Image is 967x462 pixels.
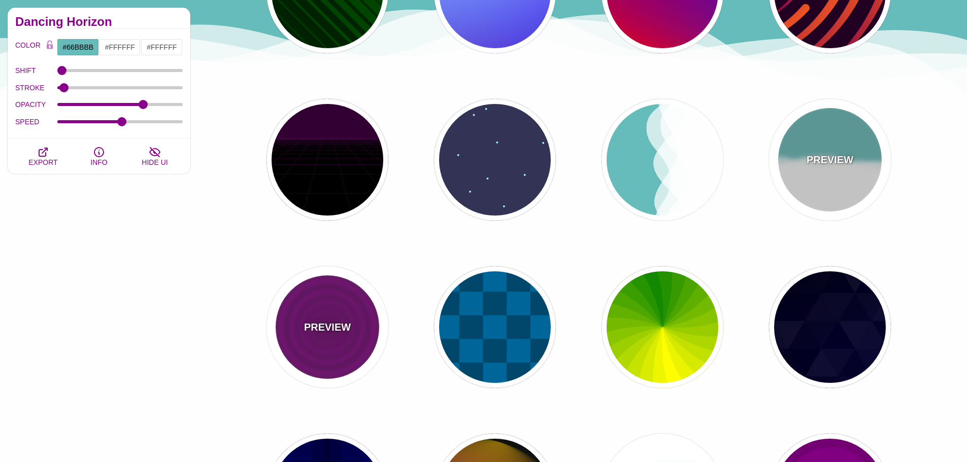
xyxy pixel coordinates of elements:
[602,266,723,388] button: a pinwheel background that spins
[769,99,891,221] button: PREVIEWhorizontal flowing waves animated divider
[15,39,42,56] label: COLOR
[15,138,71,174] button: EXPORT
[304,319,351,335] p: PREVIEW
[15,98,57,111] label: OPACITY
[142,158,168,166] span: HIDE UI
[434,266,556,388] button: blue chessboard pattern with seamless transforming loop
[769,266,891,388] button: triangle pattern then glows dark magical colors
[807,152,853,167] p: PREVIEW
[71,138,127,174] button: INFO
[15,64,57,77] label: SHIFT
[15,115,57,128] label: SPEED
[127,138,183,174] button: HIDE UI
[90,158,107,166] span: INFO
[266,99,388,221] button: a flat 3d-like background animation that looks to the horizon
[42,39,57,53] button: Color Lock
[266,266,388,388] button: PREVIEWanimated sequence of ripples
[434,99,556,221] button: dancing particle loopdancing particle loop
[28,158,57,166] span: EXPORT
[15,18,183,26] h2: Dancing Horizon
[602,99,723,221] button: vertical flowing waves animated divider
[15,81,57,94] label: STROKE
